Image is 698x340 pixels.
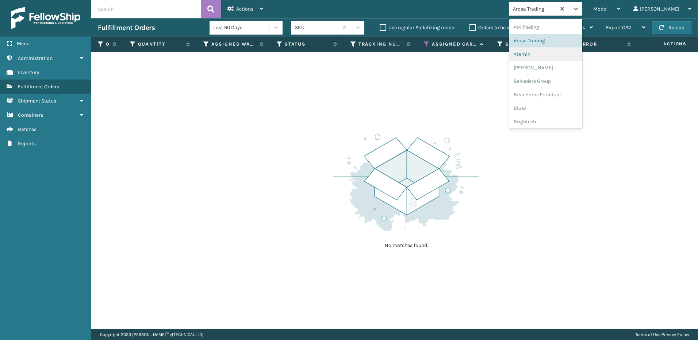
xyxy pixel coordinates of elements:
[380,24,454,31] label: Use regular Palletizing mode
[509,34,582,47] div: Arosa Trading
[505,41,550,47] label: State
[469,24,540,31] label: Orders to be shipped [DATE]
[18,55,53,61] span: Administration
[509,20,582,34] div: AM Trading
[509,115,582,128] div: Brightech
[635,332,660,337] a: Terms of Use
[106,41,109,47] label: Order Number
[18,140,36,147] span: Reports
[509,88,582,101] div: Bika Home Furniture
[432,41,476,47] label: Assigned Carrier Service
[509,74,582,88] div: Belvedere Group
[579,41,624,47] label: Error
[18,112,43,118] span: Containers
[285,41,329,47] label: Status
[211,41,256,47] label: Assigned Warehouse
[652,21,691,34] button: Reload
[509,47,582,61] div: Atamin
[640,38,691,50] span: Actions
[358,41,403,47] label: Tracking Number
[17,40,30,47] span: Menu
[509,101,582,115] div: BlueJ
[18,84,59,90] span: Fulfillment Orders
[18,98,56,104] span: Shipment Status
[513,5,556,13] div: Arosa Trading
[18,69,39,76] span: Inventory
[18,126,37,132] span: Batches
[593,6,606,12] span: Mode
[295,24,338,31] div: SKU
[606,24,631,31] span: Export CSV
[138,41,183,47] label: Quantity
[98,23,155,32] h3: Fulfillment Orders
[236,6,253,12] span: Actions
[661,332,689,337] a: Privacy Policy
[11,7,80,29] img: logo
[509,61,582,74] div: [PERSON_NAME]
[635,329,689,340] div: |
[100,329,203,340] p: Copyright 2023 [PERSON_NAME]™ v [TECHNICAL_ID]
[213,24,270,31] div: Last 90 Days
